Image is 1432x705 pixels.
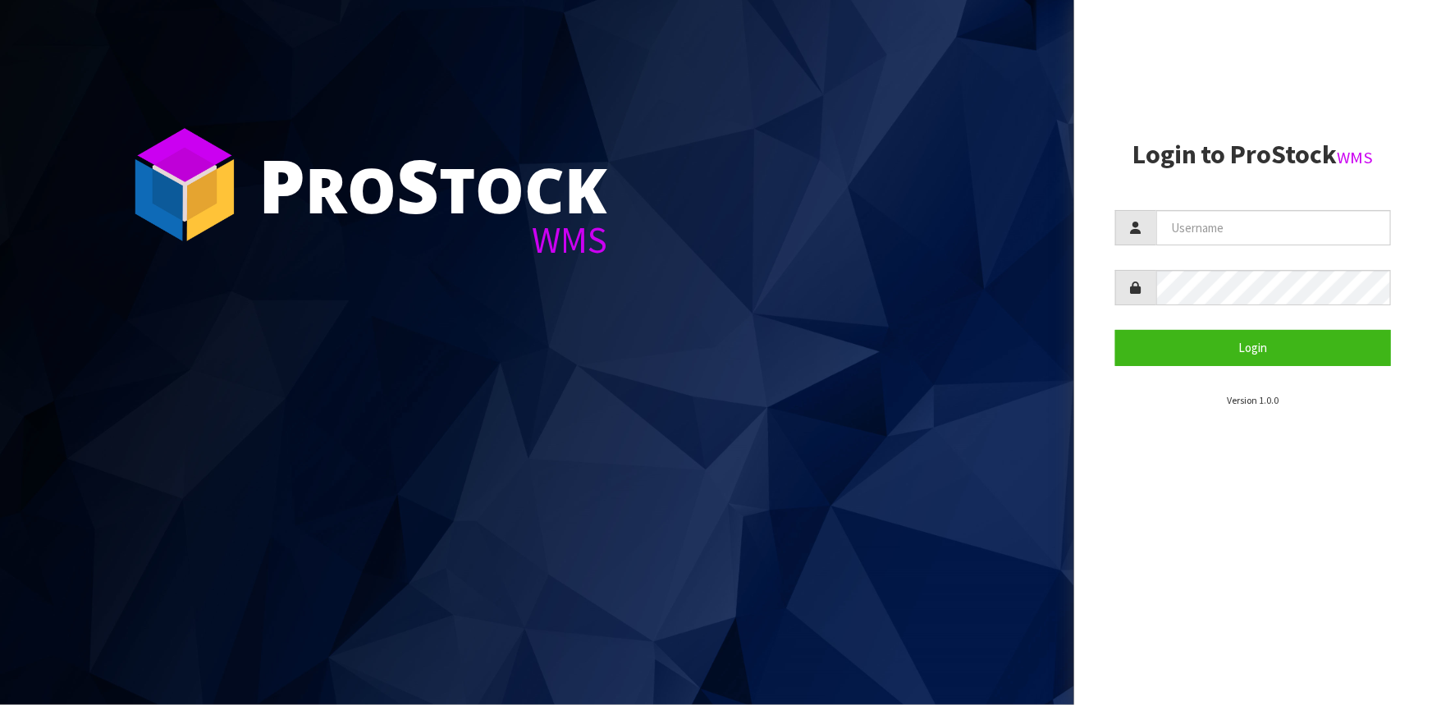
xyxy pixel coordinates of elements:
span: P [258,135,305,235]
span: S [396,135,439,235]
img: ProStock Cube [123,123,246,246]
small: Version 1.0.0 [1227,394,1279,406]
small: WMS [1338,147,1374,168]
div: ro tock [258,148,607,222]
h2: Login to ProStock [1115,140,1391,169]
input: Username [1156,210,1391,245]
button: Login [1115,330,1391,365]
div: WMS [258,222,607,259]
